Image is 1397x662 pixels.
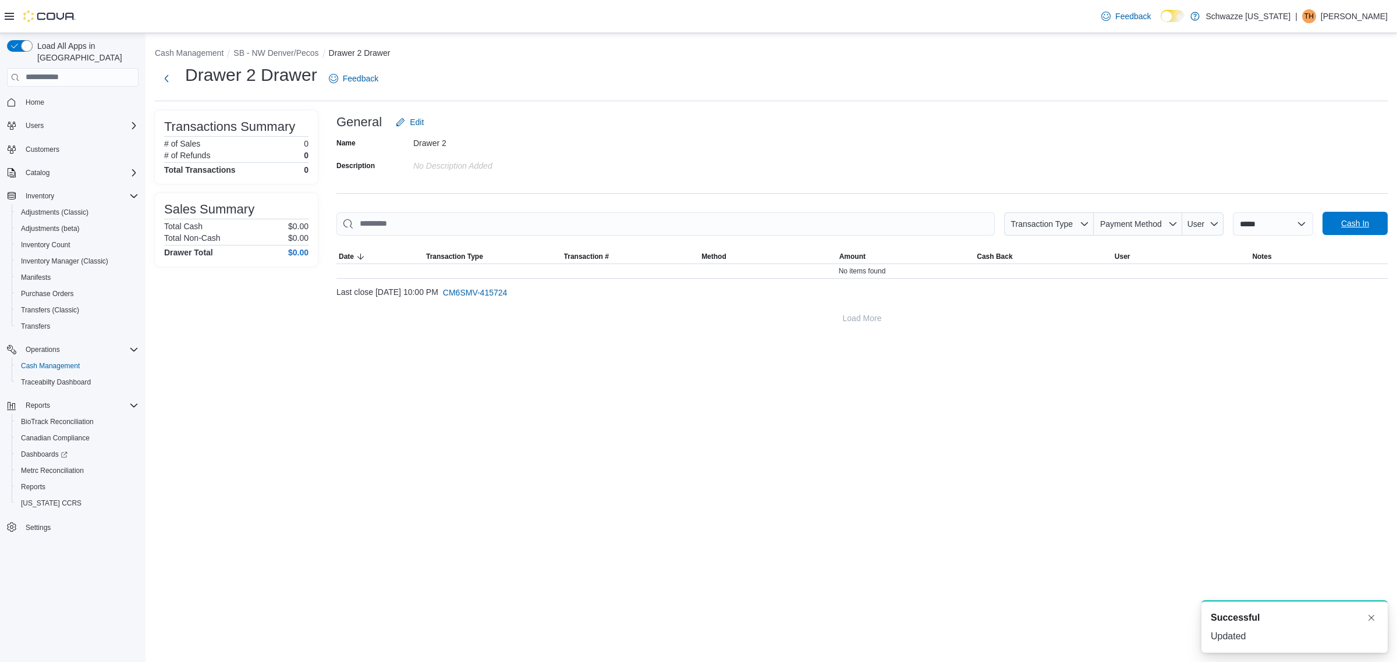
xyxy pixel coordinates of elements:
[16,287,139,301] span: Purchase Orders
[839,252,866,261] span: Amount
[164,248,213,257] h4: Drawer Total
[336,281,1388,304] div: Last close [DATE] 10:00 PM
[1187,219,1205,229] span: User
[2,118,143,134] button: Users
[26,98,44,107] span: Home
[16,431,94,445] a: Canadian Compliance
[26,401,50,410] span: Reports
[12,286,143,302] button: Purchase Orders
[12,446,143,462] a: Dashboards
[2,94,143,111] button: Home
[1252,252,1271,261] span: Notes
[12,220,143,237] button: Adjustments (beta)
[164,139,200,148] h6: # of Sales
[426,252,483,261] span: Transaction Type
[16,415,139,429] span: BioTrack Reconciliation
[304,151,309,160] p: 0
[12,414,143,430] button: BioTrack Reconciliation
[1097,5,1155,28] a: Feedback
[164,233,221,243] h6: Total Non-Cash
[974,250,1112,264] button: Cash Back
[1115,10,1151,22] span: Feedback
[21,521,55,535] a: Settings
[304,139,309,148] p: 0
[16,447,72,461] a: Dashboards
[443,287,508,298] span: CM6SMV-415724
[288,248,309,257] h4: $0.00
[16,480,50,494] a: Reports
[339,252,354,261] span: Date
[16,254,113,268] a: Inventory Manager (Classic)
[288,233,309,243] p: $0.00
[12,237,143,253] button: Inventory Count
[21,305,79,315] span: Transfers (Classic)
[26,523,51,532] span: Settings
[16,464,88,478] a: Metrc Reconciliation
[329,48,391,58] button: Drawer 2 Drawer
[564,252,609,261] span: Transaction #
[233,48,318,58] button: SB - NW Denver/Pecos
[16,375,139,389] span: Traceabilty Dashboard
[843,312,882,324] span: Load More
[21,343,65,357] button: Operations
[21,378,91,387] span: Traceabilty Dashboard
[336,138,356,148] label: Name
[16,303,139,317] span: Transfers (Classic)
[1010,219,1073,229] span: Transaction Type
[21,322,50,331] span: Transfers
[21,343,139,357] span: Operations
[12,358,143,374] button: Cash Management
[343,73,378,84] span: Feedback
[185,63,317,87] h1: Drawer 2 Drawer
[1004,212,1094,236] button: Transaction Type
[21,95,49,109] a: Home
[1304,9,1314,23] span: TH
[21,466,84,475] span: Metrc Reconciliation
[1250,250,1388,264] button: Notes
[699,250,837,264] button: Method
[16,238,75,252] a: Inventory Count
[16,319,139,333] span: Transfers
[26,145,59,154] span: Customers
[21,189,59,203] button: Inventory
[304,165,309,175] h4: 0
[12,318,143,334] button: Transfers
[336,307,1388,330] button: Load More
[16,496,139,510] span: Washington CCRS
[155,47,1388,61] nav: An example of EuiBreadcrumbs
[16,205,139,219] span: Adjustments (Classic)
[1322,212,1388,235] button: Cash In
[12,462,143,479] button: Metrc Reconciliation
[837,250,975,264] button: Amount
[164,222,203,231] h6: Total Cash
[1295,9,1297,23] p: |
[155,67,178,90] button: Next
[410,116,424,128] span: Edit
[1302,9,1316,23] div: TJ Holt
[1211,611,1378,625] div: Notification
[12,430,143,446] button: Canadian Compliance
[1211,629,1378,643] div: Updated
[26,121,44,130] span: Users
[21,361,80,371] span: Cash Management
[21,398,139,412] span: Reports
[21,273,51,282] span: Manifests
[16,464,139,478] span: Metrc Reconciliation
[12,204,143,220] button: Adjustments (Classic)
[16,205,93,219] a: Adjustments (Classic)
[26,345,60,354] span: Operations
[16,415,98,429] a: BioTrack Reconciliation
[424,250,562,264] button: Transaction Type
[336,161,375,170] label: Description
[21,417,94,426] span: BioTrack Reconciliation
[21,240,70,250] span: Inventory Count
[16,238,139,252] span: Inventory Count
[21,519,139,534] span: Settings
[164,151,210,160] h6: # of Refunds
[16,359,84,373] a: Cash Management
[21,289,74,298] span: Purchase Orders
[438,281,512,304] button: CM6SMV-415724
[1205,9,1290,23] p: Schwazze [US_STATE]
[336,212,995,236] input: This is a search bar. As you type, the results lower in the page will automatically filter.
[21,189,139,203] span: Inventory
